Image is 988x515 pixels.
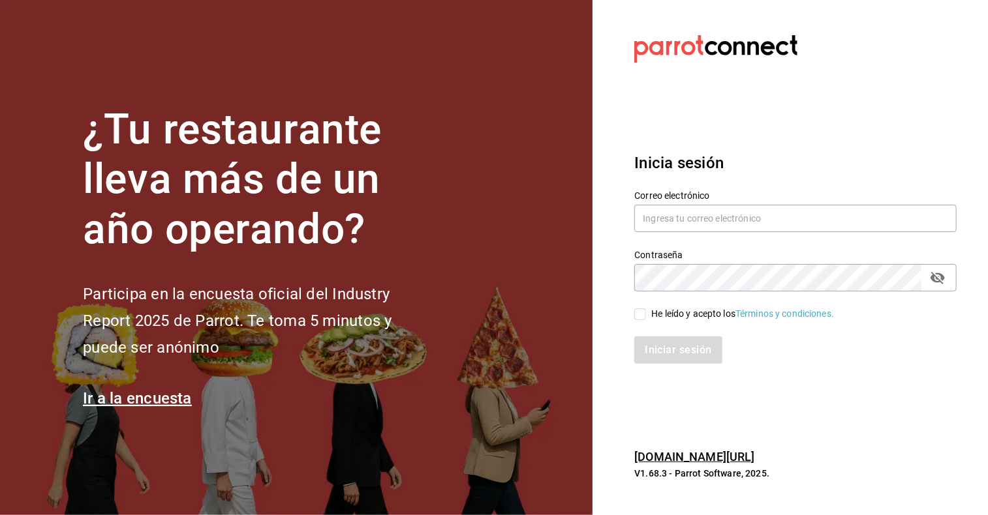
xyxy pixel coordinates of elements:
h3: Inicia sesión [634,151,957,175]
a: [DOMAIN_NAME][URL] [634,450,754,463]
h1: ¿Tu restaurante lleva más de un año operando? [83,105,435,255]
label: Correo electrónico [634,191,957,200]
p: V1.68.3 - Parrot Software, 2025. [634,467,957,480]
div: He leído y acepto los [651,307,834,321]
label: Contraseña [634,250,957,259]
h2: Participa en la encuesta oficial del Industry Report 2025 de Parrot. Te toma 5 minutos y puede se... [83,281,435,360]
a: Términos y condiciones. [735,308,834,319]
a: Ir a la encuesta [83,389,192,407]
button: passwordField [927,267,949,289]
input: Ingresa tu correo electrónico [634,205,957,232]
